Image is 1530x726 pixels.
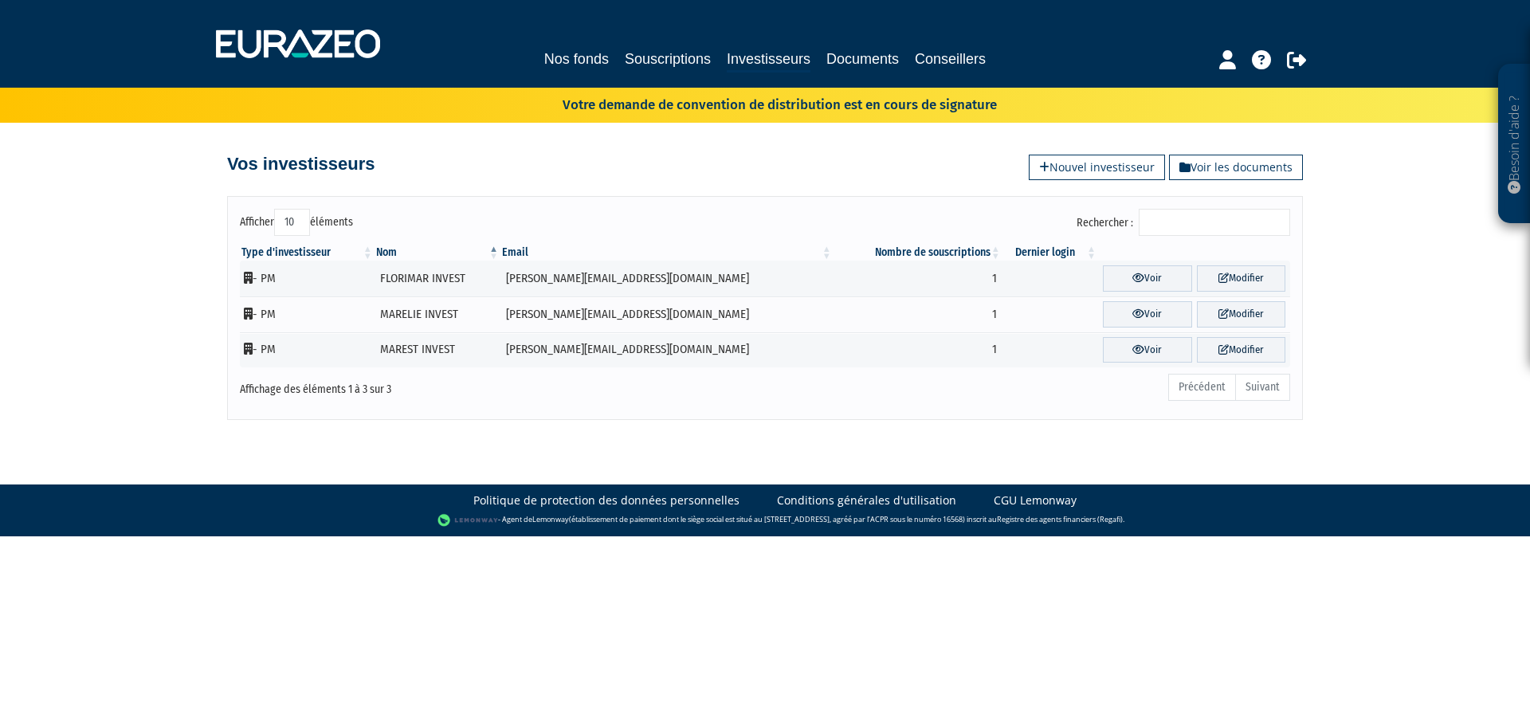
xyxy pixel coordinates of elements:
a: CGU Lemonway [994,493,1077,508]
td: MAREST INVEST [375,332,500,368]
label: Rechercher : [1077,209,1290,236]
td: [PERSON_NAME][EMAIL_ADDRESS][DOMAIN_NAME] [500,296,834,332]
a: Documents [826,48,899,70]
td: - PM [240,296,375,332]
a: Modifier [1197,337,1285,363]
td: 1 [834,296,1002,332]
a: Voir [1103,265,1191,292]
td: MARELIE INVEST [375,296,500,332]
a: Souscriptions [625,48,711,70]
div: - Agent de (établissement de paiement dont le siège social est situé au [STREET_ADDRESS], agréé p... [16,512,1514,528]
img: logo-lemonway.png [437,512,499,528]
a: Registre des agents financiers (Regafi) [997,515,1123,525]
p: Besoin d'aide ? [1505,73,1524,216]
a: Conditions générales d'utilisation [777,493,956,508]
a: Lemonway [532,515,569,525]
a: Conseillers [915,48,986,70]
img: 1732889491-logotype_eurazeo_blanc_rvb.png [216,29,380,58]
td: FLORIMAR INVEST [375,261,500,296]
a: Voir les documents [1169,155,1303,180]
th: &nbsp; [1098,245,1290,261]
input: Rechercher : [1139,209,1290,236]
a: Voir [1103,337,1191,363]
a: Nos fonds [544,48,609,70]
label: Afficher éléments [240,209,353,236]
a: Modifier [1197,301,1285,328]
a: Investisseurs [727,48,810,73]
th: Type d'investisseur : activer pour trier la colonne par ordre croissant [240,245,375,261]
th: Email : activer pour trier la colonne par ordre croissant [500,245,834,261]
a: Politique de protection des données personnelles [473,493,739,508]
td: - PM [240,332,375,368]
a: Modifier [1197,265,1285,292]
a: Voir [1103,301,1191,328]
a: Nouvel investisseur [1029,155,1165,180]
td: [PERSON_NAME][EMAIL_ADDRESS][DOMAIN_NAME] [500,261,834,296]
div: Affichage des éléments 1 à 3 sur 3 [240,372,664,398]
select: Afficheréléments [274,209,310,236]
th: Nombre de souscriptions : activer pour trier la colonne par ordre croissant [834,245,1002,261]
th: Nom : activer pour trier la colonne par ordre d&eacute;croissant [375,245,500,261]
td: - PM [240,261,375,296]
td: 1 [834,332,1002,368]
td: [PERSON_NAME][EMAIL_ADDRESS][DOMAIN_NAME] [500,332,834,368]
h4: Vos investisseurs [227,155,375,174]
td: 1 [834,261,1002,296]
p: Votre demande de convention de distribution est en cours de signature [516,92,997,115]
th: Dernier login : activer pour trier la colonne par ordre croissant [1002,245,1098,261]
